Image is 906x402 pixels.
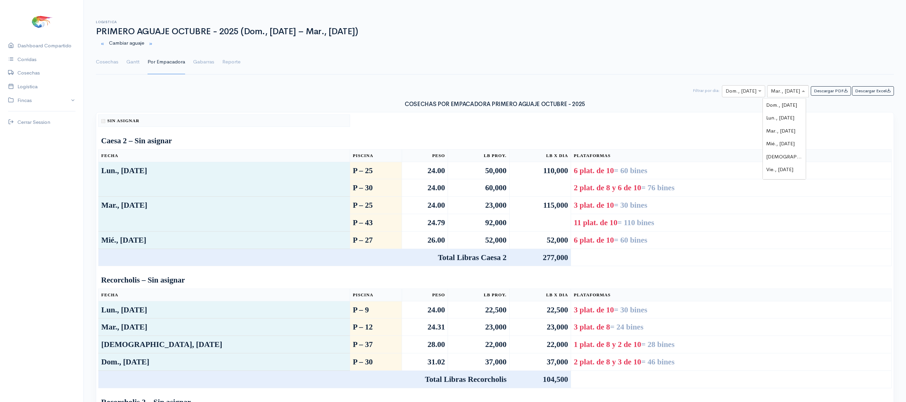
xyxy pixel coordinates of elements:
[402,289,448,301] th: Peso
[448,162,509,179] td: 50,000
[99,150,350,162] th: Fecha
[574,234,889,246] div: 6 plat. de 10
[350,336,402,353] td: P – 37
[350,318,402,336] td: P – 12
[574,356,889,368] div: 2 plat. de 8 y 3 de 10
[614,201,647,209] span: = 30 bines
[99,231,350,249] td: Mié., [DATE]
[448,231,509,249] td: 52,000
[448,289,509,301] th: Lb Proy.
[99,370,510,388] td: Total Libras Recorcholis
[641,183,675,192] span: = 76 bines
[641,357,675,366] span: = 46 bines
[96,101,894,108] h3: COSECHAS POR EMPACADORA PRIMERO AGUAJE OCTUBRE - 2025
[402,197,448,214] td: 24.00
[574,217,889,229] div: 11 plat. de 10
[852,86,894,96] button: Descargar Excel
[402,150,448,162] th: Peso
[99,249,510,266] td: Total Libras Caesa 2
[448,179,509,197] td: 60,000
[350,150,402,162] th: Piscina
[99,197,350,232] td: Mar., [DATE]
[148,50,185,74] a: Por Empacadora
[509,336,571,353] td: 22,000
[350,353,402,371] td: P – 30
[614,236,647,244] span: = 60 bines
[402,336,448,353] td: 28.00
[574,199,889,211] div: 3 plat. de 10
[193,50,214,74] a: Gabarras
[350,231,402,249] td: P – 27
[614,305,647,314] span: = 30 bines
[766,140,795,147] span: Mié., [DATE]
[574,321,889,333] div: 3 plat. de 8
[350,197,402,214] td: P – 25
[574,182,889,194] div: 2 plat. de 8 y 6 de 10
[509,301,571,318] td: 22,500
[571,150,892,162] th: Plataformas
[448,318,509,336] td: 23,000
[402,214,448,231] td: 24.79
[99,318,350,336] td: Mar., [DATE]
[509,150,571,162] th: Lb x Dia
[350,214,402,231] td: P – 43
[402,301,448,318] td: 24.00
[509,370,571,388] td: 104,500
[509,353,571,371] td: 37,000
[402,162,448,179] td: 24.00
[509,231,571,249] td: 52,000
[766,128,795,134] span: Mar., [DATE]
[350,162,402,179] td: P – 25
[448,353,509,371] td: 37,000
[693,85,720,94] div: Filtrar por dia:
[610,322,643,331] span: = 24 bines
[571,289,892,301] th: Plataformas
[402,179,448,197] td: 24.00
[574,165,889,177] div: 6 plat. de 10
[448,336,509,353] td: 22,000
[99,132,892,149] td: Caesa 2 – Sin asignar
[350,289,402,301] th: Piscina
[448,197,509,214] td: 23,000
[99,289,350,301] th: Fecha
[99,353,350,371] td: Dom., [DATE]
[448,301,509,318] td: 22,500
[509,289,571,301] th: Lb x Dia
[99,114,350,127] th: Sin asignar
[614,166,647,175] span: = 60 bines
[509,197,571,232] td: 115,000
[448,150,509,162] th: Lb Proy.
[99,336,350,353] td: [DEMOGRAPHIC_DATA], [DATE]
[126,50,139,74] a: Gantt
[402,231,448,249] td: 26.00
[766,153,842,160] span: [DEMOGRAPHIC_DATA], [DATE]
[811,86,851,96] button: Descargar PDF
[99,162,350,197] td: Lun., [DATE]
[766,102,797,108] span: Dom., [DATE]
[509,249,571,266] td: 277,000
[766,114,794,121] span: Lun., [DATE]
[617,218,654,227] span: = 110 bines
[402,353,448,371] td: 31.02
[574,304,889,316] div: 3 plat. de 10
[509,318,571,336] td: 23,000
[509,162,571,197] td: 110,000
[222,50,240,74] a: Reporte
[92,37,898,50] div: Cambiar aguaje
[350,301,402,318] td: P – 9
[766,166,793,172] span: Vie., [DATE]
[448,214,509,231] td: 92,000
[96,50,118,74] a: Cosechas
[96,27,894,37] h1: PRIMERO AGUAJE OCTUBRE - 2025 (Dom., [DATE] – Mar., [DATE])
[99,301,350,318] td: Lun., [DATE]
[96,20,894,24] h6: Logistica
[641,340,675,349] span: = 28 bines
[402,318,448,336] td: 24.31
[350,179,402,197] td: P – 30
[99,271,892,289] td: Recorcholis – Sin asignar
[574,339,889,350] div: 1 plat. de 8 y 2 de 10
